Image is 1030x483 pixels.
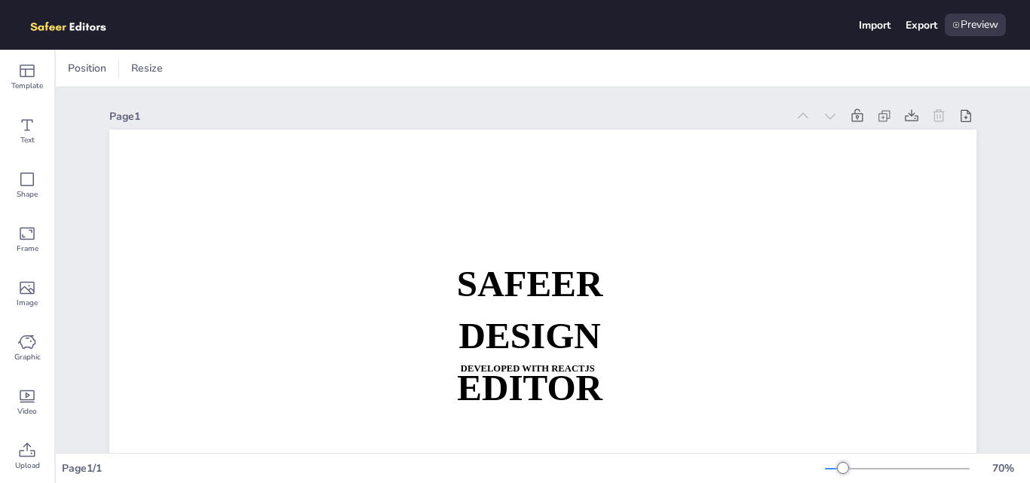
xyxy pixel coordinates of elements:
[15,460,40,472] span: Upload
[945,14,1006,36] div: Preview
[859,18,891,32] div: Import
[24,14,128,36] img: logo.png
[20,134,35,146] span: Text
[985,461,1021,475] div: 70 %
[128,61,166,75] span: Resize
[457,264,603,304] strong: SAFEER
[17,243,38,255] span: Frame
[17,297,38,309] span: Image
[62,461,825,475] div: Page 1 / 1
[11,80,43,92] span: Template
[17,188,38,200] span: Shape
[461,363,595,374] strong: DEVELOPED WITH REACTJS
[109,109,786,124] div: Page 1
[17,405,37,417] span: Video
[906,18,937,32] div: Export
[457,316,602,408] strong: DESIGN EDITOR
[14,351,41,363] span: Graphic
[65,61,109,75] span: Position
